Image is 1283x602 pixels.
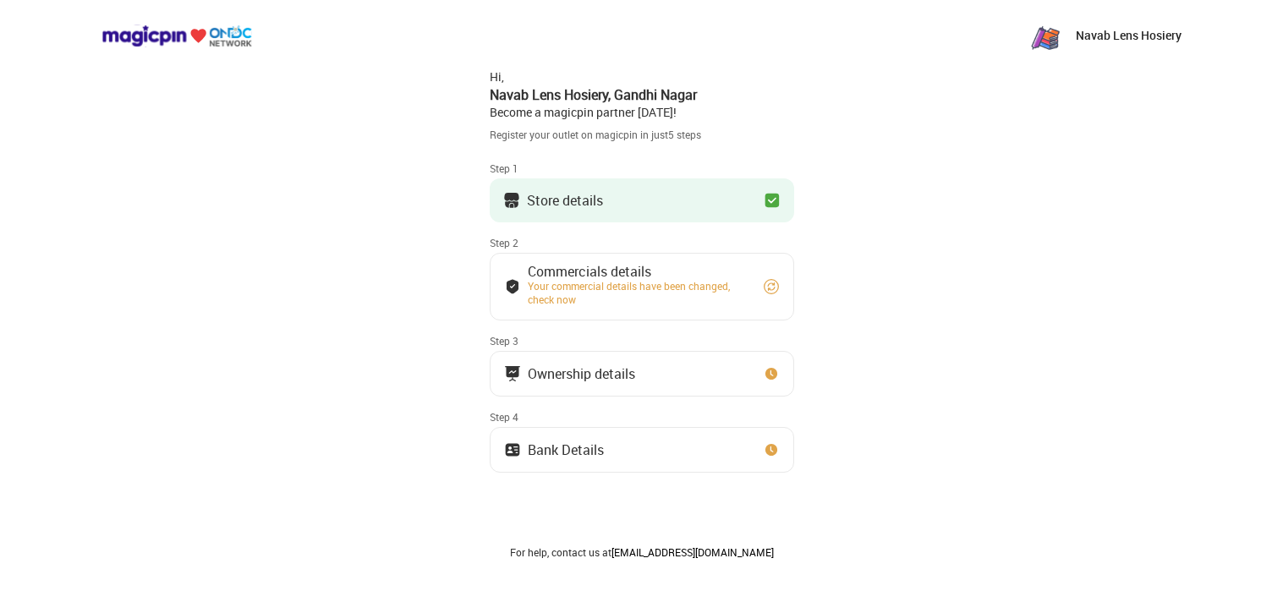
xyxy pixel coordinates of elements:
[1028,19,1062,52] img: zN8eeJ7_1yFC7u6ROh_yaNnuSMByXp4ytvKet0ObAKR-3G77a2RQhNqTzPi8_o_OMQ7Yu_PgX43RpeKyGayj_rdr-Pw
[490,236,794,249] div: Step 2
[528,446,604,454] div: Bank Details
[504,365,521,382] img: commercials_icon.983f7837.svg
[101,25,252,47] img: ondc-logo-new-small.8a59708e.svg
[528,279,748,306] div: Your commercial details have been changed, check now
[490,545,794,559] div: For help, contact us at
[490,85,794,104] div: Navab Lens Hosiery , Gandhi Nagar
[528,369,635,378] div: Ownership details
[504,278,521,295] img: bank_details_tick.fdc3558c.svg
[490,68,794,121] div: Hi, Become a magicpin partner [DATE]!
[611,545,774,559] a: [EMAIL_ADDRESS][DOMAIN_NAME]
[763,278,780,295] img: refresh_circle.10b5a287.svg
[490,253,794,320] button: Commercials detailsYour commercial details have been changed, check now
[1076,27,1182,44] p: Navab Lens Hosiery
[490,334,794,348] div: Step 3
[490,427,794,473] button: Bank Details
[528,267,748,276] div: Commercials details
[527,196,603,205] div: Store details
[490,128,794,142] div: Register your outlet on magicpin in just 5 steps
[490,410,794,424] div: Step 4
[490,161,794,175] div: Step 1
[503,192,520,209] img: storeIcon.9b1f7264.svg
[764,192,781,209] img: checkbox_green.749048da.svg
[763,365,780,382] img: clock_icon_new.67dbf243.svg
[490,351,794,397] button: Ownership details
[763,441,780,458] img: clock_icon_new.67dbf243.svg
[504,441,521,458] img: ownership_icon.37569ceb.svg
[490,178,794,222] button: Store details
